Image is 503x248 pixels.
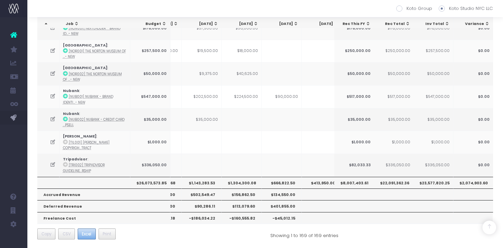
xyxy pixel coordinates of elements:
th: $8,007,403.61 [334,177,374,188]
th: Sep 25: activate to sort column ascending [222,17,262,30]
div: Showing 1 to 169 of 169 entries [270,229,338,239]
td: $336,050.00 [374,154,414,177]
td: $1,000.00 [334,131,374,154]
th: Aug 25: activate to sort column ascending [182,17,222,30]
th: $502,549.47 [182,188,222,200]
th: $666,822.50 [262,177,302,188]
span: Excel [82,231,91,237]
span: Copy [41,231,51,237]
td: $517,000.00 [374,85,414,108]
abbr: [TRI002] Tripadvisor Guidelines, Rollout, Membership [63,163,105,173]
td: $57,500.00 [182,17,222,40]
span: Print [103,231,111,237]
td: $35,000.00 [374,108,414,131]
td: : [60,108,130,131]
td: $40,625.00 [222,62,262,85]
td: $0.00 [453,108,493,131]
td: $35,000.00 [334,108,374,131]
abbr: [NUB002] Nubank - Credit Card Design - Brand - Upsell [63,117,125,127]
td: $50,000.00 [130,62,170,85]
abbr: [TIL001] Tilly Ramsay Copyright Contract [63,140,109,150]
th: $1,304,300.08 [222,177,262,188]
div: Rec Total [380,21,410,27]
th: $23,577,820.25 [413,177,453,188]
td: $178,000.00 [130,17,170,40]
td: : [60,62,130,85]
div: [DATE] [308,21,338,27]
th: $401,855.00 [262,200,302,212]
strong: [GEOGRAPHIC_DATA] [63,43,107,48]
td: $50,000.00 [374,62,414,85]
button: Print [99,229,116,239]
div: Variance [459,21,489,27]
div: Rec This FY [340,21,371,27]
td: $0.00 [453,62,493,85]
td: $90,000.00 [262,85,302,108]
th: $26,073,573.85 [130,177,170,188]
label: Koto Studio NYC LLC [439,5,493,12]
td: $82,033.33 [334,154,374,177]
th: Nov 25: activate to sort column ascending [302,17,342,30]
th: -$186,034.22 [182,212,222,224]
td: : [60,131,130,154]
th: -$45,012.15 [262,212,302,224]
button: Copy [37,229,56,239]
div: [DATE] [228,21,258,27]
td: $35,000.00 [130,108,170,131]
strong: [PERSON_NAME] [63,134,96,139]
td: $202,500.00 [182,85,222,108]
div: Budget [137,21,167,27]
label: Koto Group [396,5,432,12]
abbr: [NUB001] Nubank - Brand Identity - Brand - New [63,94,113,104]
td: $1,000.00 [413,131,453,154]
th: Oct 25: activate to sort column ascending [262,17,302,30]
td: $250,000.00 [374,40,414,63]
td: $0.00 [453,131,493,154]
th: Accrued Revenue [37,188,170,200]
td: $0.00 [453,17,493,40]
td: $336,050.00 [413,154,453,177]
th: Rec Total: activate to sort column ascending [374,17,414,30]
td: $178,000.00 [413,17,453,40]
td: $250,000.00 [334,40,374,63]
td: : [60,85,130,108]
abbr: [NOR002] The Norton Museum of Art - Website Reskins - Digital - New [63,72,122,82]
td: $18,000.00 [222,40,262,63]
strong: Nubank [63,88,79,93]
td: $0.00 [453,85,493,108]
abbr: [NOR001] The Norton Museum of Art - Brand Identity - Brand - New [63,49,126,59]
th: Budget: activate to sort column ascending [130,17,170,30]
td: $517,000.00 [334,85,374,108]
th: $2,074,903.60 [453,177,493,188]
td: $547,000.00 [413,85,453,108]
td: : [60,154,130,177]
td: $1,000.00 [374,131,414,154]
td: $35,000.00 [182,108,222,131]
td: $257,500.00 [130,40,170,63]
img: images/default_profile_image.png [9,234,19,245]
th: $134,550.00 [262,188,302,200]
td: $178,000.00 [334,17,374,40]
th: Variance: activate to sort column ascending [453,17,493,30]
strong: [GEOGRAPHIC_DATA] [63,65,107,70]
th: Rec This FY: activate to sort column ascending [334,17,374,30]
div: Job [66,21,129,27]
span: CSV [63,231,71,237]
th: : activate to sort column descending [37,17,58,30]
th: $22,091,362.36 [374,177,414,188]
th: $90,286.11 [182,200,222,212]
div: Inv Total [420,21,450,27]
th: Deferred Revenue [37,200,170,212]
th: -$160,555.82 [222,212,262,224]
td: $56,000.00 [222,17,262,40]
th: Freelance Cost [37,212,170,224]
th: Job: activate to sort column ascending [60,17,132,30]
td: $0.00 [453,154,493,177]
td: $19,500.00 [182,40,222,63]
strong: Tripadvisor [63,157,88,162]
td: $35,000.00 [413,108,453,131]
button: Excel [78,229,96,239]
th: $1,143,283.53 [182,177,222,188]
td: $336,050.00 [130,154,170,177]
td: $224,500.00 [222,85,262,108]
